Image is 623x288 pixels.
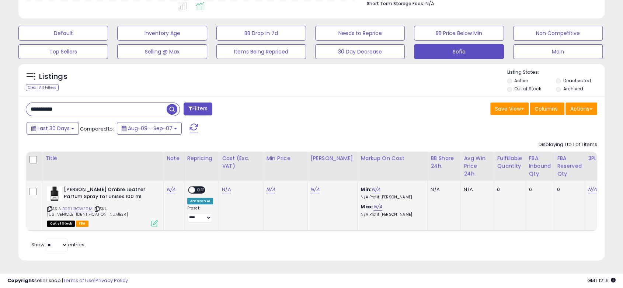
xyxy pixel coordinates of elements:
button: Main [513,44,603,59]
button: Columns [530,103,564,115]
div: Min Price [266,155,304,162]
button: Items Being Repriced [216,44,306,59]
div: Cost (Exc. VAT) [222,155,260,170]
label: Archived [563,86,583,92]
strong: Copyright [7,277,34,284]
button: BB Drop in 7d [216,26,306,41]
div: 0 [557,186,579,193]
div: Note [167,155,181,162]
span: FBA [76,221,88,227]
button: Selling @ Max [117,44,207,59]
div: Amazon AI [187,198,213,204]
span: Last 30 Days [38,125,70,132]
label: Out of Stock [514,86,541,92]
div: [PERSON_NAME] [310,155,354,162]
div: 0 [529,186,549,193]
p: N/A Profit [PERSON_NAME] [361,195,422,200]
th: The percentage added to the cost of goods (COGS) that forms the calculator for Min & Max prices. [358,152,428,181]
div: seller snap | | [7,277,128,284]
span: Show: entries [31,241,84,248]
a: N/A [310,186,319,193]
a: N/A [266,186,275,193]
button: Save View [490,103,529,115]
span: 2025-10-8 12:16 GMT [587,277,616,284]
div: 3PL_Stock [588,155,617,162]
div: Title [45,155,160,162]
button: Inventory Age [117,26,207,41]
div: N/A [431,186,455,193]
button: Filters [184,103,212,115]
div: Avg Win Price 24h. [464,155,491,178]
b: [PERSON_NAME] Ombre Leather Parfum Spray for Unisex 100 ml [64,186,153,202]
button: Actions [565,103,597,115]
button: Top Sellers [18,44,108,59]
div: Markup on Cost [361,155,424,162]
span: | SKU: [US_VEHICLE_IDENTIFICATION_NUMBER] [47,206,128,217]
button: Default [18,26,108,41]
span: Columns [535,105,558,112]
button: Aug-09 - Sep-07 [117,122,182,135]
button: Needs to Reprice [315,26,405,41]
div: 0 [497,186,520,193]
button: BB Price Below Min [414,26,504,41]
b: Short Term Storage Fees: [367,0,424,7]
div: FBA inbound Qty [529,155,551,178]
div: FBA Reserved Qty [557,155,582,178]
div: Displaying 1 to 1 of 1 items [539,141,597,148]
a: N/A [373,203,382,211]
button: 30 Day Decrease [315,44,405,59]
span: Aug-09 - Sep-07 [128,125,173,132]
a: N/A [372,186,380,193]
div: Preset: [187,206,213,222]
div: N/A [464,186,488,193]
img: 31suACYxZEL._SL40_.jpg [47,186,62,201]
b: Max: [361,203,373,210]
a: N/A [588,186,597,193]
label: Deactivated [563,77,591,84]
a: B09H3GWF9M [62,206,93,212]
div: Repricing [187,155,216,162]
a: N/A [222,186,231,193]
span: OFF [195,187,207,193]
button: Sofia [414,44,504,59]
label: Active [514,77,528,84]
span: Compared to: [80,125,114,132]
div: BB Share 24h. [431,155,457,170]
button: Non Competitive [513,26,603,41]
div: Fulfillable Quantity [497,155,522,170]
span: All listings that are currently out of stock and unavailable for purchase on Amazon [47,221,75,227]
a: N/A [167,186,175,193]
a: Privacy Policy [95,277,128,284]
th: CSV column name: cust_attr_3_3PL_Stock [585,152,620,181]
div: Clear All Filters [26,84,59,91]
p: N/A Profit [PERSON_NAME] [361,212,422,217]
a: Terms of Use [63,277,94,284]
button: Last 30 Days [27,122,79,135]
b: Min: [361,186,372,193]
h5: Listings [39,72,67,82]
p: Listing States: [507,69,605,76]
div: ASIN: [47,186,158,226]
